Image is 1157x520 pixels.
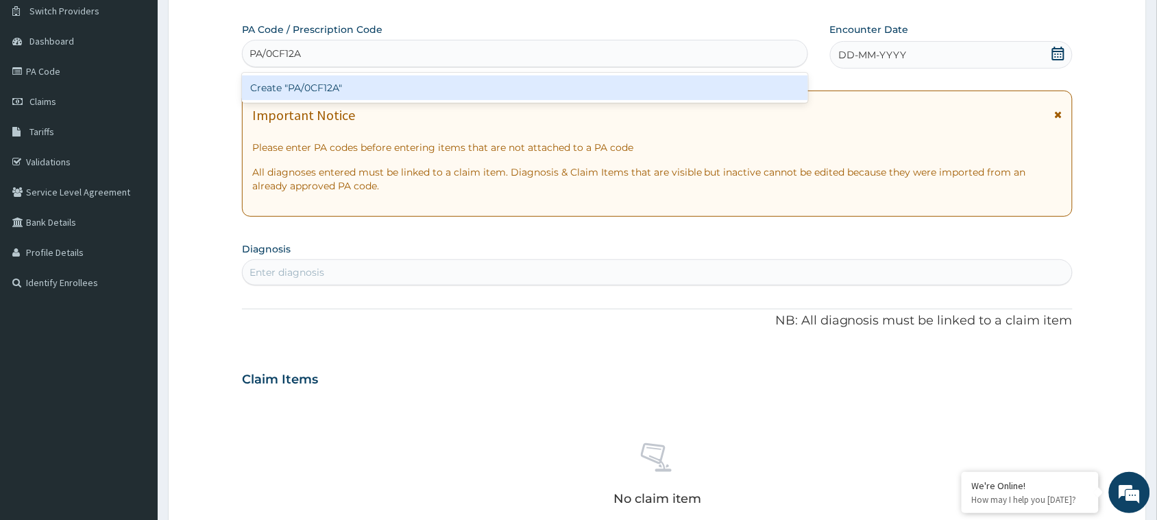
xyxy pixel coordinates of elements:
[252,108,355,123] h1: Important Notice
[613,492,701,506] p: No claim item
[242,23,382,36] label: PA Code / Prescription Code
[242,373,318,388] h3: Claim Items
[972,480,1088,492] div: We're Online!
[249,265,324,279] div: Enter diagnosis
[252,165,1062,193] p: All diagnoses entered must be linked to a claim item. Diagnosis & Claim Items that are visible bu...
[71,77,230,95] div: Chat with us now
[242,75,808,100] div: Create "PA/0CF12A"
[29,95,56,108] span: Claims
[29,126,54,138] span: Tariffs
[7,375,261,423] textarea: Type your message and hit 'Enter'
[225,7,258,40] div: Minimize live chat window
[242,242,291,256] label: Diagnosis
[25,69,56,103] img: d_794563401_company_1708531726252_794563401
[252,141,1062,154] p: Please enter PA codes before entering items that are not attached to a PA code
[830,23,909,36] label: Encounter Date
[839,48,907,62] span: DD-MM-YYYY
[972,494,1088,506] p: How may I help you today?
[242,312,1073,330] p: NB: All diagnosis must be linked to a claim item
[29,35,74,47] span: Dashboard
[29,5,99,17] span: Switch Providers
[80,173,189,311] span: We're online!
